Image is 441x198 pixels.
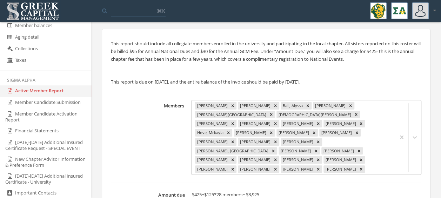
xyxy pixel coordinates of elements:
[272,156,279,164] div: Remove Patterson, Julia
[238,156,272,164] div: [PERSON_NAME]
[238,102,272,110] div: [PERSON_NAME]
[195,129,225,137] div: Hove, Mckayla
[314,138,322,146] div: Remove McClue, Haley
[195,138,229,146] div: [PERSON_NAME]
[281,120,314,127] div: [PERSON_NAME]
[111,78,421,86] p: This report is due on [DATE], and the entire balance of the invoice should be paid by [DATE].
[269,147,277,155] div: Remove Mertens, Madison
[312,147,320,155] div: Remove Mushitz, Olivia
[310,129,318,137] div: Remove Kruse, Leah
[242,191,245,198] span: =
[319,129,353,137] div: [PERSON_NAME]
[195,156,229,164] div: [PERSON_NAME]
[347,102,354,110] div: Remove Bergrud, Samantha
[314,120,322,127] div: Remove Hoffarth, Stephanie
[267,129,275,137] div: Remove Huhn, Cora
[323,156,357,164] div: [PERSON_NAME]
[276,111,352,119] div: [DEMOGRAPHIC_DATA][PERSON_NAME]
[229,120,236,127] div: Remove Dolezal, Lauren
[195,147,269,155] div: [PERSON_NAME], [GEOGRAPHIC_DATA]
[272,102,279,110] div: Remove Angstman, Emmalee
[272,165,279,173] div: Remove Vachal, Jocelyn
[304,102,312,110] div: Remove Ball, Alyssa
[314,156,322,164] div: Remove Quamme, Gina
[281,102,304,110] div: Ball, Alyssa
[313,102,347,110] div: [PERSON_NAME]
[272,138,279,146] div: Remove Maxwell, Katherine
[195,120,229,127] div: [PERSON_NAME]
[238,165,272,173] div: [PERSON_NAME]
[352,111,360,119] div: Remove Christiansen, Amelia
[246,191,259,198] span: $3,925
[157,7,165,14] span: ⌘K
[111,100,188,175] label: Members
[204,191,214,198] span: $125
[225,129,232,137] div: Remove Hove, Mckayla
[229,156,236,164] div: Remove Olson, Carly
[314,165,322,173] div: Remove Wendel, Reagan
[234,129,267,137] div: [PERSON_NAME]
[195,111,267,119] div: [PERSON_NAME][GEOGRAPHIC_DATA]
[192,191,202,198] span: $425
[111,40,421,63] p: This report should include all collegiate members enrolled in the university and participating in...
[357,165,365,173] div: Remove Whiddon, Talene
[357,120,365,127] div: Remove Hofman, Courtney
[229,102,236,110] div: Remove Amsbaugh, Olivia
[229,138,236,146] div: Remove Lundin, Adeline
[195,165,229,173] div: [PERSON_NAME]
[281,165,314,173] div: [PERSON_NAME]
[229,165,236,173] div: Remove Sonsalla, ShayAnne
[216,191,242,198] span: 28 members
[238,120,272,127] div: [PERSON_NAME]
[276,129,310,137] div: [PERSON_NAME]
[355,147,363,155] div: Remove Nechiporenko, Nataie
[195,102,229,110] div: [PERSON_NAME]
[321,147,355,155] div: [PERSON_NAME]
[279,147,312,155] div: [PERSON_NAME]
[272,120,279,127] div: Remove Duchscher, Katelyn
[192,191,259,198] span: +
[267,111,275,119] div: Remove Bormann, Kalista
[281,138,314,146] div: [PERSON_NAME]
[323,120,357,127] div: [PERSON_NAME]
[357,156,365,164] div: Remove Rabas, Chaela
[323,165,357,173] div: [PERSON_NAME]
[238,138,272,146] div: [PERSON_NAME]
[281,156,314,164] div: [PERSON_NAME]
[353,129,361,137] div: Remove Lemke, Allie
